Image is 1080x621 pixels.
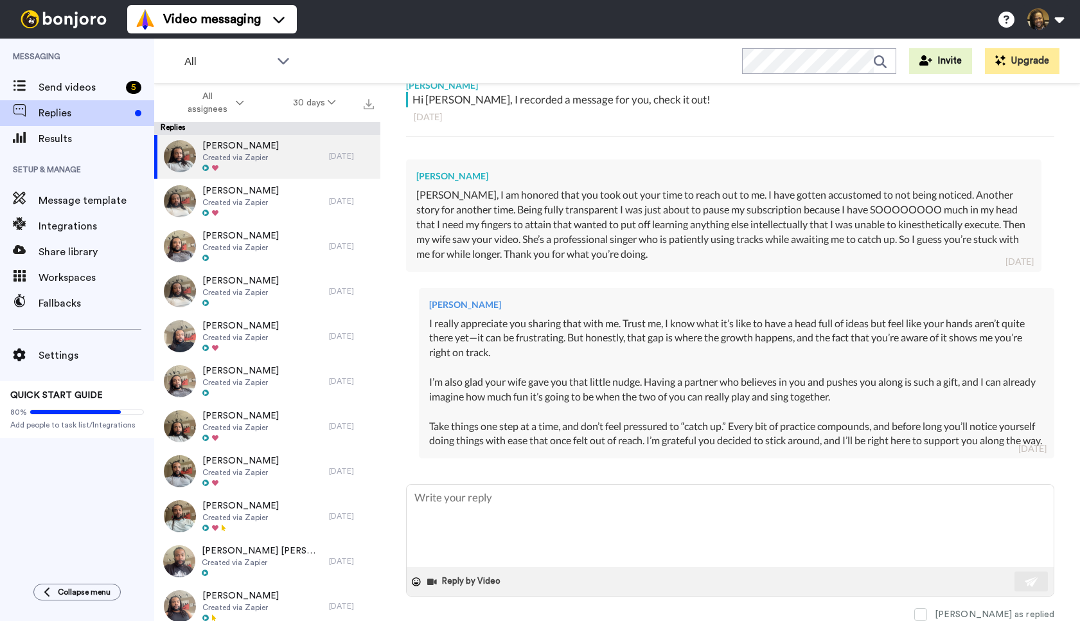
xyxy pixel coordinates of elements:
span: 80% [10,407,27,417]
span: [PERSON_NAME] [202,455,279,467]
img: eec86897-0adc-4937-add6-6c4d2a00ee99-thumb.jpg [164,320,196,352]
div: [DATE] [329,331,374,341]
img: 438439f4-27b7-4d7a-a13b-65a2a5cb7eaf-thumb.jpg [164,230,196,262]
div: [DATE] [329,466,374,476]
img: 64cd9dc1-4f4a-41d2-9dfb-45bee1a21e7e-thumb.jpg [164,500,196,532]
button: 30 days [269,91,360,114]
span: Message template [39,193,154,208]
button: All assignees [157,85,269,121]
button: Reply by Video [426,572,504,591]
img: a5f1bb91-c32d-4685-9bbf-45989382fef4-thumb.jpg [164,410,196,442]
div: [DATE] [414,111,1047,123]
span: Created via Zapier [202,602,279,613]
span: Created via Zapier [202,377,279,388]
span: Fallbacks [39,296,154,311]
span: [PERSON_NAME] [202,500,279,512]
span: [PERSON_NAME] [202,319,279,332]
img: e3c69a84-f8a4-48a4-aabb-5628fec35d4e-thumb.jpg [164,275,196,307]
span: Settings [39,348,154,363]
span: Created via Zapier [202,197,279,208]
span: Created via Zapier [202,422,279,433]
div: [PERSON_NAME] [429,298,1044,311]
span: Video messaging [163,10,261,28]
a: [PERSON_NAME] [PERSON_NAME]Created via Zapier[DATE] [154,539,380,584]
div: [DATE] [329,241,374,251]
span: [PERSON_NAME] [202,274,279,287]
button: Invite [909,48,972,74]
img: send-white.svg [1025,577,1039,587]
div: [DATE] [1005,255,1034,268]
button: Export all results that match these filters now. [360,93,378,113]
a: [PERSON_NAME]Created via Zapier[DATE] [154,404,380,449]
span: [PERSON_NAME] [202,589,279,602]
div: [PERSON_NAME] [416,170,1031,183]
div: [DATE] [329,286,374,296]
img: 08bbd10b-61a6-4f2d-9433-fe9bbdaddec0-thumb.jpg [164,185,196,217]
img: vm-color.svg [135,9,155,30]
div: [DATE] [329,421,374,431]
span: Created via Zapier [202,512,279,523]
span: Created via Zapier [202,332,279,343]
div: [DATE] [329,151,374,161]
a: [PERSON_NAME]Created via Zapier[DATE] [154,134,380,179]
div: I really appreciate you sharing that with me. Trust me, I know what it’s like to have a head full... [429,316,1044,449]
button: Collapse menu [33,584,121,600]
a: [PERSON_NAME]Created via Zapier[DATE] [154,314,380,359]
span: Share library [39,244,154,260]
div: 5 [126,81,141,94]
div: Replies [154,122,380,135]
span: [PERSON_NAME] [202,184,279,197]
span: Created via Zapier [202,467,279,478]
a: [PERSON_NAME]Created via Zapier[DATE] [154,449,380,494]
div: [PERSON_NAME], I am honored that you took out your time to reach out to me. I have gotten accusto... [416,188,1031,261]
div: Hi [PERSON_NAME], I recorded a message for you, check it out! [412,92,1051,107]
span: Integrations [39,219,154,234]
span: Collapse menu [58,587,111,597]
span: Send videos [39,80,121,95]
span: Results [39,131,154,147]
button: Upgrade [985,48,1059,74]
div: [PERSON_NAME] as replied [935,608,1054,621]
div: [DATE] [329,511,374,521]
span: Created via Zapier [202,287,279,298]
img: 4c1ebf75-0077-4a4e-b2d5-389313698e97-thumb.jpg [163,545,195,577]
div: [DATE] [329,196,374,206]
span: Add people to task list/Integrations [10,420,144,430]
span: All assignees [181,90,233,116]
span: [PERSON_NAME] [202,364,279,377]
a: [PERSON_NAME]Created via Zapier[DATE] [154,269,380,314]
a: [PERSON_NAME]Created via Zapier[DATE] [154,359,380,404]
span: [PERSON_NAME] [202,410,279,422]
span: All [184,54,270,69]
span: QUICK START GUIDE [10,391,103,400]
a: [PERSON_NAME]Created via Zapier[DATE] [154,494,380,539]
div: [DATE] [329,376,374,386]
div: [DATE] [329,556,374,566]
span: Workspaces [39,270,154,285]
span: [PERSON_NAME] [202,230,279,242]
img: 6310aab0-a128-4a80-9abd-60b83d254cf3-thumb.jpg [164,365,196,397]
span: [PERSON_NAME] [202,139,279,152]
span: Created via Zapier [202,152,279,163]
span: Created via Zapier [202,557,323,568]
img: 721eb788-2d3c-4b64-b67e-44f5d6203017-thumb.jpg [164,455,196,487]
a: [PERSON_NAME]Created via Zapier[DATE] [154,224,380,269]
div: [DATE] [1018,442,1047,455]
img: a83bb9c2-eb9a-4d64-b212-52288ea853cc-thumb.jpg [164,140,196,172]
span: Created via Zapier [202,242,279,253]
img: export.svg [364,99,374,109]
img: bj-logo-header-white.svg [15,10,112,28]
a: [PERSON_NAME]Created via Zapier[DATE] [154,179,380,224]
span: [PERSON_NAME] [PERSON_NAME] [202,544,323,557]
div: [DATE] [329,601,374,611]
span: Replies [39,105,130,121]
